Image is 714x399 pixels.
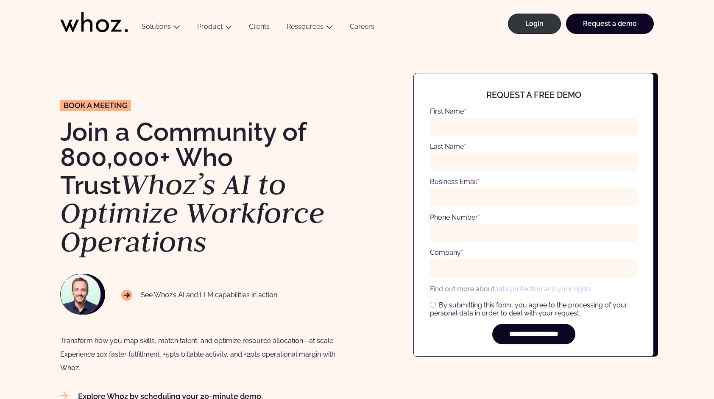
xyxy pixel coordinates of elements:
[61,274,100,314] img: NAWROCKI-Thomas.jpg
[508,14,561,34] a: Login
[60,165,325,260] em: Whoz’s AI to Optimize Workforce Operations
[430,301,628,317] span: By submitting this form, you agree to the processing of your personal data in order to deal with ...
[64,102,128,109] span: Book a meeting
[60,119,349,256] h1: Join a Community of 800,000+ Who Trust
[494,285,591,293] a: data protection and your rights
[430,248,463,257] label: Company
[240,22,278,34] a: Clients
[430,142,466,151] label: Last Name
[430,178,479,186] label: Business Email
[430,107,466,115] label: First Name
[197,22,223,31] a: Product
[189,22,240,34] button: Product
[566,14,654,34] a: Request a demo
[441,90,627,100] h4: Request a free demo
[430,213,480,221] label: Phone Number
[430,302,435,307] input: By submitting this form, you agree to the processing of your personal data in order to deal with ...
[133,22,189,34] button: Solutions
[430,284,637,294] p: Find out more about .
[121,290,277,301] p: See Whoz’s AI and LLM capabilities in action
[341,22,383,34] a: Careers
[287,22,324,31] a: Ressources
[60,334,349,375] div: Transform how you map skills, match talent, and optimize resource allocation—at scale. Experience...
[278,22,341,34] button: Ressources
